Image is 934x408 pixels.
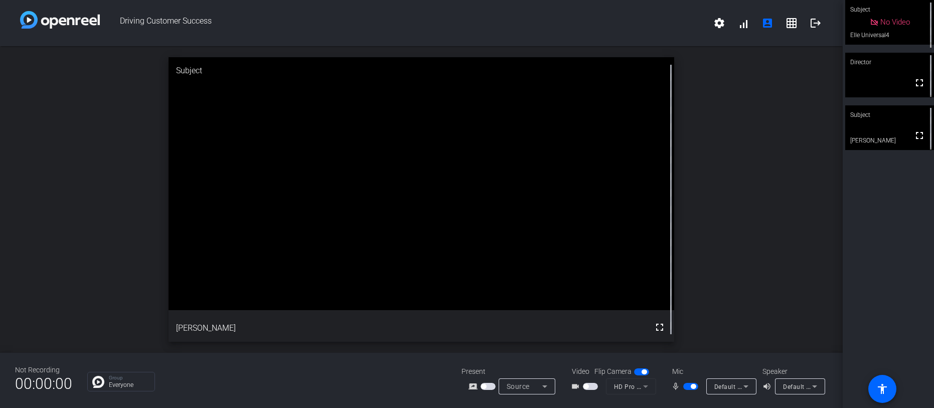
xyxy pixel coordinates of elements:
mat-icon: fullscreen [654,321,666,333]
p: Everyone [109,382,149,388]
mat-icon: logout [810,17,822,29]
img: Chat Icon [92,376,104,388]
span: Default - MacBook Pro Microphone (Built-in) [714,382,843,390]
mat-icon: videocam_outline [571,380,583,392]
mat-icon: volume_up [762,380,774,392]
div: Present [461,366,562,377]
div: Not Recording [15,365,72,375]
span: No Video [880,18,910,27]
mat-icon: fullscreen [913,129,925,142]
img: white-gradient.svg [20,11,100,29]
span: Default - MacBook Pro Speakers (Built-in) [783,382,904,390]
div: Subject [169,57,674,84]
mat-icon: accessibility [876,383,888,395]
mat-icon: settings [713,17,725,29]
div: Speaker [762,366,823,377]
mat-icon: fullscreen [913,77,925,89]
div: Mic [662,366,762,377]
mat-icon: grid_on [786,17,798,29]
mat-icon: screen_share_outline [469,380,481,392]
span: Video [572,366,589,377]
button: signal_cellular_alt [731,11,755,35]
p: Group [109,375,149,380]
mat-icon: account_box [761,17,773,29]
span: Flip Camera [594,366,632,377]
span: Driving Customer Success [100,11,707,35]
span: 00:00:00 [15,371,72,396]
div: Subject [845,105,934,124]
mat-icon: mic_none [671,380,683,392]
div: Director [845,53,934,72]
span: Source [507,382,530,390]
